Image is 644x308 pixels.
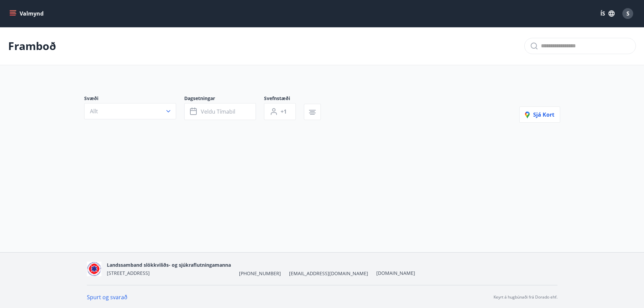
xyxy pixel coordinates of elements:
[597,7,618,20] button: ÍS
[525,111,554,118] span: Sjá kort
[84,95,184,103] span: Svæði
[376,270,415,276] a: [DOMAIN_NAME]
[626,10,629,17] span: S
[107,270,150,276] span: [STREET_ADDRESS]
[519,106,560,123] button: Sjá kort
[281,108,287,115] span: +1
[8,39,56,53] p: Framboð
[87,293,127,301] a: Spurt og svarað
[87,262,101,276] img: 5co5o51sp293wvT0tSE6jRQ7d6JbxoluH3ek357x.png
[201,108,235,115] span: Veldu tímabil
[184,95,264,103] span: Dagsetningar
[239,270,281,277] span: [PHONE_NUMBER]
[90,108,98,115] span: Allt
[289,270,368,277] span: [EMAIL_ADDRESS][DOMAIN_NAME]
[620,5,636,22] button: S
[107,262,231,268] span: Landssamband slökkviliðs- og sjúkraflutningamanna
[184,103,256,120] button: Veldu tímabil
[494,294,557,300] p: Keyrt á hugbúnaði frá Dorado ehf.
[264,103,296,120] button: +1
[264,95,304,103] span: Svefnstæði
[84,103,176,119] button: Allt
[8,7,46,20] button: menu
